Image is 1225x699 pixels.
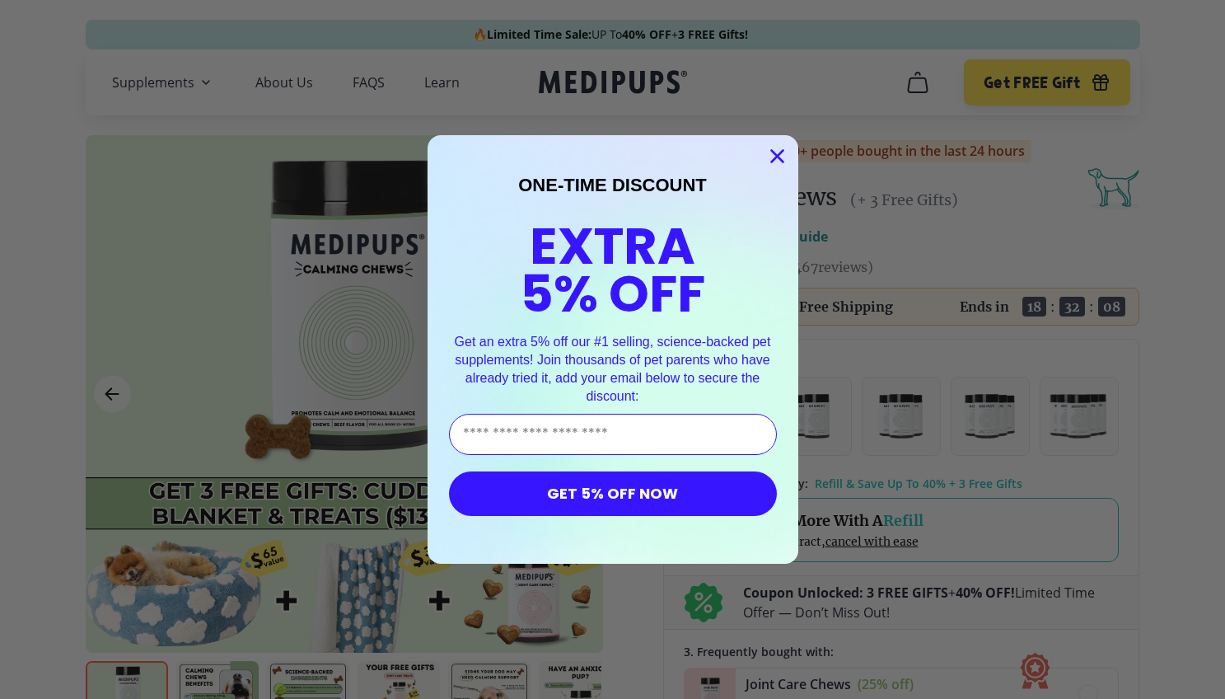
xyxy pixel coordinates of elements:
[455,335,771,402] span: Get an extra 5% off our #1 selling, science-backed pet supplements! Join thousands of pet parents...
[449,471,777,516] button: GET 5% OFF NOW
[763,142,792,171] button: Close dialog
[520,258,705,330] span: 5% OFF
[530,210,695,282] span: EXTRA
[518,175,707,195] span: ONE-TIME DISCOUNT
